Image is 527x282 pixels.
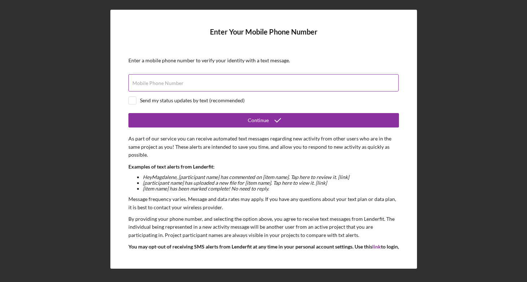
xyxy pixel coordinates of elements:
p: Examples of text alerts from Lenderfit: [128,163,399,171]
p: Message frequency varies. Message and data rates may apply. If you have any questions about your ... [128,195,399,211]
li: [item name] has been marked complete! No need to reply. [143,186,399,192]
div: Enter a mobile phone number to verify your identity with a text message. [128,58,399,63]
p: As part of our service you can receive automated text messages regarding new activity from other ... [128,135,399,159]
div: Continue [248,113,269,127]
p: By providing your phone number, and selecting the option above, you agree to receive text message... [128,215,399,239]
button: Continue [128,113,399,127]
li: [participant name] has uploaded a new file for [item name]. Tap here to view it. [link] [143,180,399,186]
a: link [372,243,381,250]
div: Send my status updates by text (recommended) [140,98,245,103]
label: Mobile Phone Number [132,80,184,86]
p: You may opt-out of receiving SMS alerts from Lenderfit at any time in your personal account setti... [128,243,399,275]
li: Hey Magdalene , [participant name] has commented on [item name]. Tap here to review it. [link] [143,174,399,180]
h4: Enter Your Mobile Phone Number [128,28,399,47]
